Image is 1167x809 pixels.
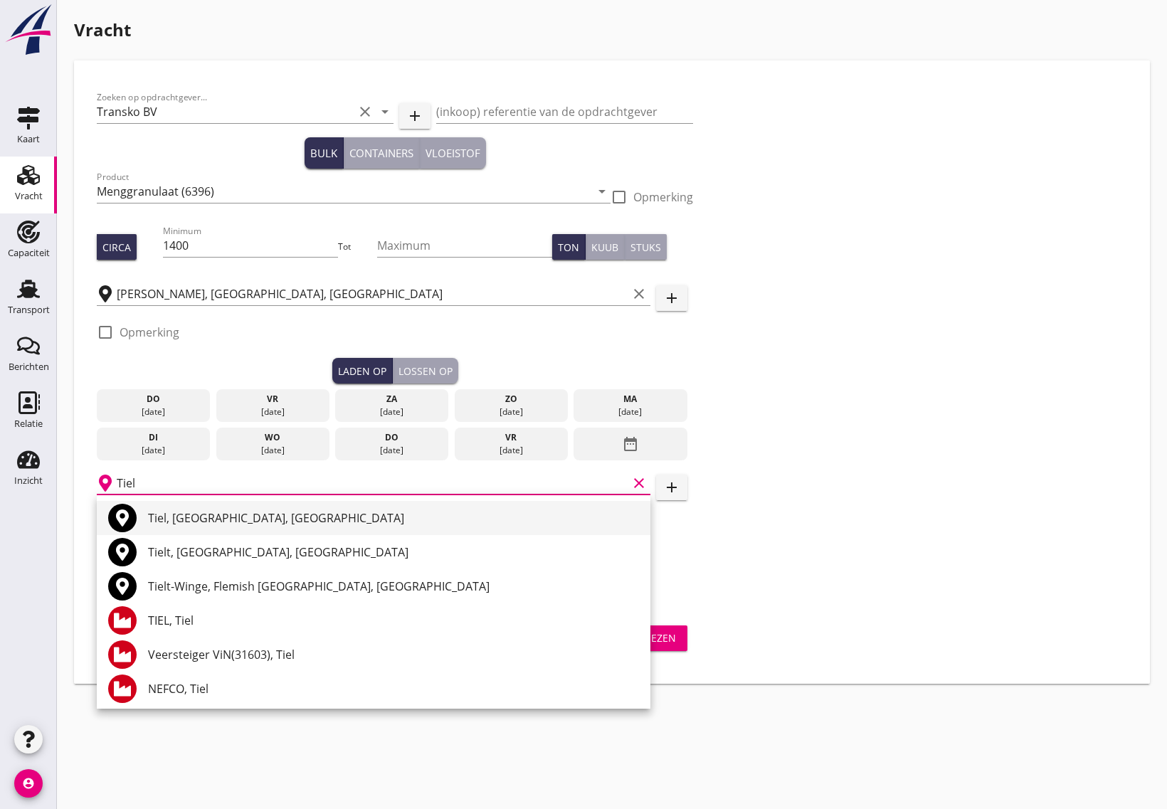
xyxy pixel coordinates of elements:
button: Bulk [305,137,344,169]
div: Veersteiger ViN(31603), Tiel [148,646,639,663]
i: clear [630,285,648,302]
input: Maximum [377,234,551,257]
div: Bulk [310,145,337,162]
div: di [100,431,207,444]
button: Vloeistof [420,137,486,169]
div: Transport [8,305,50,314]
button: Kuub [586,234,625,260]
i: arrow_drop_down [376,103,394,120]
input: Zoeken op opdrachtgever... [97,100,354,123]
div: NEFCO, Tiel [148,680,639,697]
div: [DATE] [219,444,326,457]
div: Vracht [15,191,43,201]
div: [DATE] [458,406,565,418]
div: Relatie [14,419,43,428]
i: clear [357,103,374,120]
div: Laden op [338,364,386,379]
div: Tiel, [GEOGRAPHIC_DATA], [GEOGRAPHIC_DATA] [148,509,639,527]
div: [DATE] [339,444,445,457]
div: Berichten [9,362,49,371]
div: Tielt-Winge, Flemish [GEOGRAPHIC_DATA], [GEOGRAPHIC_DATA] [148,578,639,595]
input: Product [97,180,591,203]
i: clear [630,475,648,492]
div: Ton [558,240,579,255]
div: [DATE] [219,406,326,418]
input: (inkoop) referentie van de opdrachtgever [436,100,693,123]
i: add [663,479,680,496]
div: [DATE] [100,444,207,457]
div: [DATE] [577,406,684,418]
div: do [339,431,445,444]
div: [DATE] [339,406,445,418]
div: Containers [349,145,413,162]
div: zo [458,393,565,406]
button: Lossen op [393,358,458,384]
button: Stuks [625,234,667,260]
button: Circa [97,234,137,260]
div: TIEL, Tiel [148,612,639,629]
div: Tot [338,240,377,253]
div: [DATE] [458,444,565,457]
div: Inzicht [14,476,43,485]
div: vr [458,431,565,444]
i: add [406,107,423,125]
i: account_circle [14,769,43,798]
div: Vloeistof [426,145,480,162]
input: Laadplaats [117,282,628,305]
div: Circa [102,240,131,255]
i: add [663,290,680,307]
label: Opmerking [633,190,693,204]
img: logo-small.a267ee39.svg [3,4,54,56]
div: Lossen op [398,364,453,379]
i: arrow_drop_down [593,183,611,200]
input: Minimum [163,234,337,257]
button: Ton [552,234,586,260]
div: Kaart [17,134,40,144]
div: ma [577,393,684,406]
div: za [339,393,445,406]
div: [DATE] [100,406,207,418]
div: Tielt, [GEOGRAPHIC_DATA], [GEOGRAPHIC_DATA] [148,544,639,561]
div: vr [219,393,326,406]
input: Losplaats [117,472,628,495]
div: Capaciteit [8,248,50,258]
h1: Vracht [74,17,1150,43]
div: Kuub [591,240,618,255]
button: Containers [344,137,420,169]
div: do [100,393,207,406]
div: Stuks [630,240,661,255]
div: wo [219,431,326,444]
i: date_range [622,431,639,457]
label: Opmerking [120,325,179,339]
button: Laden op [332,358,393,384]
